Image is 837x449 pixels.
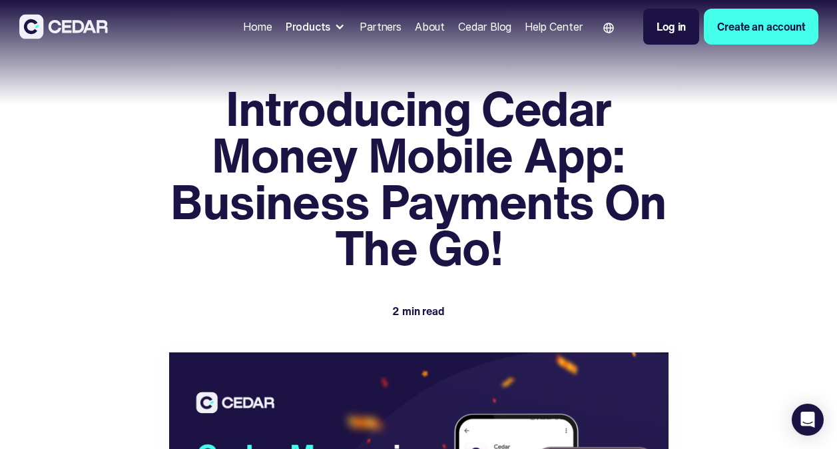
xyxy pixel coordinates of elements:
[603,23,614,33] img: world icon
[354,12,407,41] a: Partners
[410,12,450,41] a: About
[792,404,824,436] div: Open Intercom Messenger
[657,19,686,35] div: Log in
[280,13,352,40] div: Products
[360,19,402,35] div: Partners
[643,9,699,45] a: Log in
[286,19,331,35] div: Products
[704,9,818,45] a: Create an account
[243,19,272,35] div: Home
[169,85,669,271] h1: Introducing Cedar Money Mobile App: Business Payments On The Go!
[453,12,517,41] a: Cedar Blog
[458,19,511,35] div: Cedar Blog
[519,12,587,41] a: Help Center
[525,19,582,35] div: Help Center
[415,19,445,35] div: About
[392,303,444,319] div: 2 min read
[238,12,277,41] a: Home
